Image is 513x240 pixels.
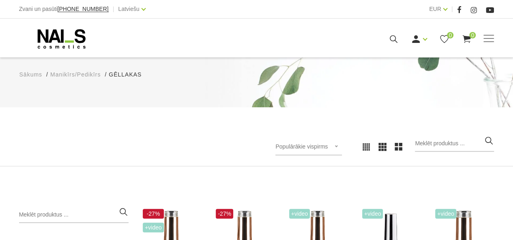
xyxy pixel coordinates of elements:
input: Meklēt produktus ... [19,207,129,223]
span: Manikīrs/Pedikīrs [50,71,101,78]
input: Meklēt produktus ... [415,136,494,152]
a: EUR [429,4,441,14]
span: -27% [143,209,164,219]
span: -27% [216,209,233,219]
a: Manikīrs/Pedikīrs [50,70,101,79]
span: +Video [143,223,164,232]
a: Sākums [19,70,43,79]
span: Sākums [19,71,43,78]
span: | [451,4,453,14]
div: Zvani un pasūti [19,4,109,14]
span: Populārākie vispirms [275,143,328,150]
a: 0 [439,34,449,44]
span: +Video [289,209,310,219]
li: Gēllakas [109,70,150,79]
span: | [113,4,114,14]
a: [PHONE_NUMBER] [58,6,109,12]
span: 0 [447,32,453,38]
a: 0 [461,34,472,44]
a: Latviešu [118,4,140,14]
span: +Video [362,209,383,219]
span: 0 [469,32,476,38]
span: +Video [435,209,456,219]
